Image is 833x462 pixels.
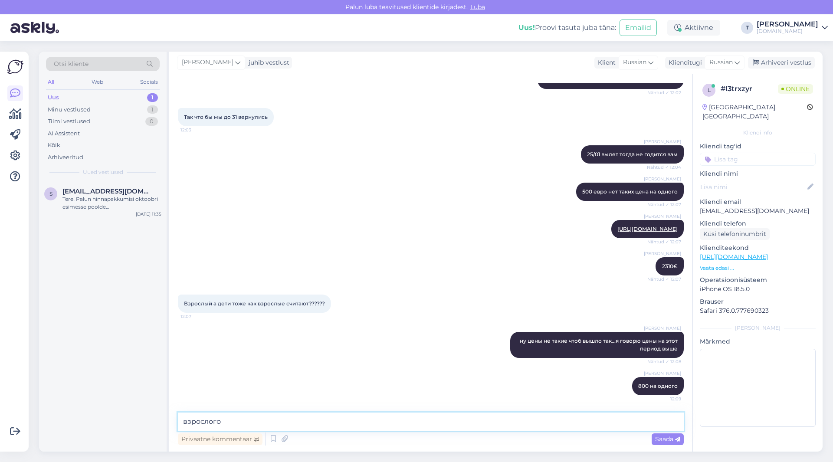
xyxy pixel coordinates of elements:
[620,20,657,36] button: Emailid
[178,433,262,445] div: Privaatne kommentaar
[647,201,681,208] span: Nähtud ✓ 12:07
[48,141,60,150] div: Kõik
[665,58,702,67] div: Klienditugi
[62,187,153,195] span: smustmaa@gmail.com
[700,182,806,192] input: Lisa nimi
[180,127,213,133] span: 12:03
[90,76,105,88] div: Web
[647,239,681,245] span: Nähtud ✓ 12:07
[721,84,778,94] div: # l3trxzyr
[700,297,816,306] p: Brauser
[700,129,816,137] div: Kliendi info
[145,117,158,126] div: 0
[623,58,646,67] span: Russian
[184,300,325,307] span: Взрослый а дети тоже как взрослые считают??????
[54,59,89,69] span: Otsi kliente
[49,190,52,197] span: s
[647,276,681,282] span: Nähtud ✓ 12:07
[700,197,816,206] p: Kliendi email
[708,87,711,93] span: l
[667,20,720,36] div: Aktiivne
[48,93,59,102] div: Uus
[700,228,770,240] div: Küsi telefoninumbrit
[638,383,678,389] span: 800 на одного
[757,21,818,28] div: [PERSON_NAME]
[644,138,681,145] span: [PERSON_NAME]
[702,103,807,121] div: [GEOGRAPHIC_DATA], [GEOGRAPHIC_DATA]
[700,285,816,294] p: iPhone OS 18.5.0
[778,84,813,94] span: Online
[594,58,616,67] div: Klient
[757,28,818,35] div: [DOMAIN_NAME]
[644,325,681,331] span: [PERSON_NAME]
[655,435,680,443] span: Saada
[48,129,80,138] div: AI Assistent
[184,114,268,120] span: Так что бы мы до 31 вернулись
[700,219,816,228] p: Kliendi telefon
[700,243,816,252] p: Klienditeekond
[644,370,681,377] span: [PERSON_NAME]
[662,263,678,269] span: 2310€
[748,57,815,69] div: Arhiveeri vestlus
[245,58,289,67] div: juhib vestlust
[83,168,123,176] span: Uued vestlused
[700,337,816,346] p: Märkmed
[709,58,733,67] span: Russian
[147,105,158,114] div: 1
[182,58,233,67] span: [PERSON_NAME]
[468,3,488,11] span: Luba
[644,250,681,257] span: [PERSON_NAME]
[647,89,681,96] span: Nähtud ✓ 12:02
[582,188,678,195] span: 500 евро нет таких цена на одного
[700,142,816,151] p: Kliendi tag'id
[46,76,56,88] div: All
[700,206,816,216] p: [EMAIL_ADDRESS][DOMAIN_NAME]
[138,76,160,88] div: Socials
[587,151,678,157] span: 25/01 вылет тогда не годится вам
[700,169,816,178] p: Kliendi nimi
[700,264,816,272] p: Vaata edasi ...
[757,21,828,35] a: [PERSON_NAME][DOMAIN_NAME]
[647,358,681,365] span: Nähtud ✓ 12:08
[741,22,753,34] div: T
[48,117,90,126] div: Tiimi vestlused
[48,153,83,162] div: Arhiveeritud
[147,93,158,102] div: 1
[649,396,681,402] span: 12:09
[700,275,816,285] p: Operatsioonisüsteem
[700,306,816,315] p: Safari 376.0.777690323
[644,213,681,220] span: [PERSON_NAME]
[7,59,23,75] img: Askly Logo
[48,105,91,114] div: Minu vestlused
[136,211,161,217] div: [DATE] 11:35
[180,313,213,320] span: 12:07
[700,324,816,332] div: [PERSON_NAME]
[62,195,161,211] div: Tere! Palun hinnapakkumisi oktoobri esimesse poolde [DEMOGRAPHIC_DATA] mere äärde, 5 tärni, ai/ua...
[700,253,768,261] a: [URL][DOMAIN_NAME]
[518,23,616,33] div: Proovi tasuta juba täna:
[644,176,681,182] span: [PERSON_NAME]
[520,337,679,352] span: ну цены не такие чтоб вышло так...я говорю цены на этот период выше
[647,164,681,170] span: Nähtud ✓ 12:04
[617,226,678,232] a: [URL][DOMAIN_NAME]
[518,23,535,32] b: Uus!
[700,153,816,166] input: Lisa tag
[178,413,684,431] textarea: взрослого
